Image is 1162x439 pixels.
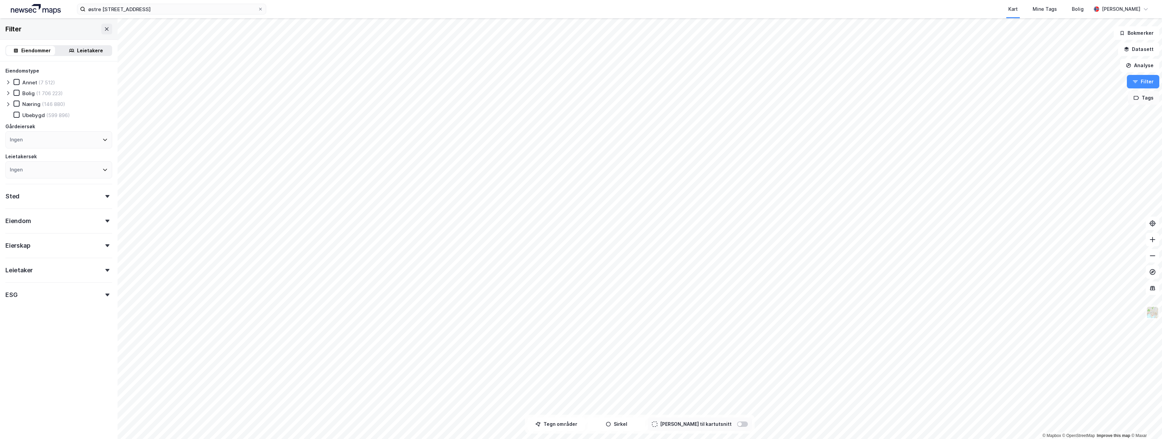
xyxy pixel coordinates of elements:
[1128,407,1162,439] div: Kontrollprogram for chat
[1097,433,1130,438] a: Improve this map
[1127,75,1159,88] button: Filter
[1062,433,1095,438] a: OpenStreetMap
[5,153,37,161] div: Leietakersøk
[21,47,51,55] div: Eiendommer
[5,266,33,274] div: Leietaker
[588,417,645,431] button: Sirkel
[85,4,258,14] input: Søk på adresse, matrikkel, gårdeiere, leietakere eller personer
[22,112,45,118] div: Ubebygd
[1042,433,1061,438] a: Mapbox
[1120,59,1159,72] button: Analyse
[5,192,20,200] div: Sted
[5,67,39,75] div: Eiendomstype
[660,420,732,428] div: [PERSON_NAME] til kartutsnitt
[528,417,585,431] button: Tegn områder
[1102,5,1140,13] div: [PERSON_NAME]
[5,24,22,34] div: Filter
[5,122,35,131] div: Gårdeiersøk
[22,79,37,86] div: Annet
[1072,5,1084,13] div: Bolig
[1146,306,1159,319] img: Z
[22,101,41,107] div: Næring
[1118,43,1159,56] button: Datasett
[1033,5,1057,13] div: Mine Tags
[42,101,65,107] div: (146 880)
[1128,407,1162,439] iframe: Chat Widget
[5,242,30,250] div: Eierskap
[1114,26,1159,40] button: Bokmerker
[11,4,61,14] img: logo.a4113a55bc3d86da70a041830d287a7e.svg
[39,79,55,86] div: (7 512)
[36,90,63,97] div: (1 706 223)
[5,217,31,225] div: Eiendom
[1008,5,1018,13] div: Kart
[10,136,23,144] div: Ingen
[10,166,23,174] div: Ingen
[46,112,70,118] div: (599 896)
[1128,91,1159,105] button: Tags
[77,47,103,55] div: Leietakere
[22,90,35,97] div: Bolig
[5,291,17,299] div: ESG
